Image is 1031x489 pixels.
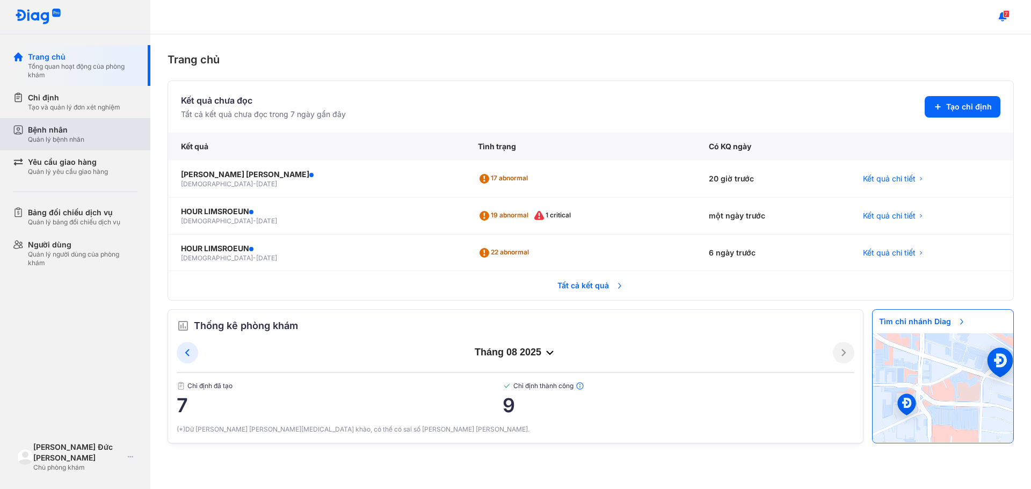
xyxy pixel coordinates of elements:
[168,52,1014,68] div: Trang chủ
[181,180,253,188] span: [DEMOGRAPHIC_DATA]
[696,235,850,272] div: 6 ngày trước
[533,207,575,224] div: 1 critical
[177,319,190,332] img: order.5a6da16c.svg
[181,217,253,225] span: [DEMOGRAPHIC_DATA]
[33,442,124,463] div: [PERSON_NAME] Đức [PERSON_NAME]
[177,395,503,416] span: 7
[503,382,854,390] span: Chỉ định thành công
[478,244,533,261] div: 22 abnormal
[28,207,120,218] div: Bảng đối chiếu dịch vụ
[256,180,277,188] span: [DATE]
[551,274,630,297] span: Tất cả kết quả
[256,217,277,225] span: [DATE]
[925,96,1000,118] button: Tạo chỉ định
[873,310,972,333] span: Tìm chi nhánh Diag
[198,346,833,359] div: tháng 08 2025
[28,125,84,135] div: Bệnh nhân
[253,254,256,262] span: -
[256,254,277,262] span: [DATE]
[28,135,84,144] div: Quản lý bệnh nhân
[181,206,452,217] div: HOUR LIMSROEUN
[28,103,120,112] div: Tạo và quản lý đơn xét nghiệm
[253,180,256,188] span: -
[503,382,511,390] img: checked-green.01cc79e0.svg
[177,382,503,390] span: Chỉ định đã tạo
[28,167,108,176] div: Quản lý yêu cầu giao hàng
[863,210,916,221] span: Kết quả chi tiết
[28,52,137,62] div: Trang chủ
[863,173,916,184] span: Kết quả chi tiết
[181,94,346,107] div: Kết quả chưa đọc
[863,247,916,258] span: Kết quả chi tiết
[253,217,256,225] span: -
[28,92,120,103] div: Chỉ định
[28,218,120,227] div: Quản lý bảng đối chiếu dịch vụ
[1003,10,1010,18] span: 7
[478,170,532,187] div: 17 abnormal
[28,62,137,79] div: Tổng quan hoạt động của phòng khám
[181,254,253,262] span: [DEMOGRAPHIC_DATA]
[194,318,298,333] span: Thống kê phòng khám
[28,157,108,167] div: Yêu cầu giao hàng
[696,198,850,235] div: một ngày trước
[478,207,533,224] div: 19 abnormal
[946,101,992,112] span: Tạo chỉ định
[181,109,346,120] div: Tất cả kết quả chưa đọc trong 7 ngày gần đây
[696,133,850,160] div: Có KQ ngày
[33,463,124,472] div: Chủ phòng khám
[181,169,452,180] div: [PERSON_NAME] [PERSON_NAME]
[28,239,137,250] div: Người dùng
[696,160,850,198] div: 20 giờ trước
[177,382,185,390] img: document.50c4cfd0.svg
[503,395,854,416] span: 9
[177,425,854,434] div: (*)Dữ [PERSON_NAME] [PERSON_NAME][MEDICAL_DATA] khảo, có thể có sai số [PERSON_NAME] [PERSON_NAME].
[28,250,137,267] div: Quản lý người dùng của phòng khám
[168,133,465,160] div: Kết quả
[465,133,696,160] div: Tình trạng
[181,243,452,254] div: HOUR LIMSROEUN
[17,449,33,465] img: logo
[576,382,584,390] img: info.7e716105.svg
[15,9,61,25] img: logo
